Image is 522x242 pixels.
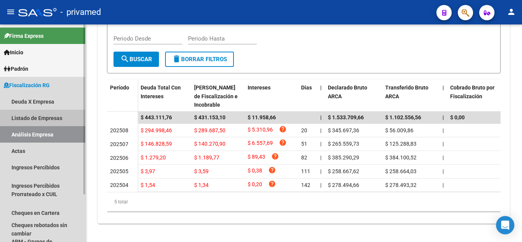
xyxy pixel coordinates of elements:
span: 20 [301,127,307,133]
span: | [443,84,444,91]
datatable-header-cell: Cobrado Bruto por Fiscalización [447,80,504,113]
span: $ 0,00 [450,114,465,120]
span: $ 443.111,76 [141,114,172,120]
mat-icon: delete [172,54,181,63]
span: $ 385.290,29 [328,154,359,161]
datatable-header-cell: Deuda Bruta Neto de Fiscalización e Incobrable [191,80,245,113]
span: $ 146.828,59 [141,141,172,147]
span: | [320,141,321,147]
span: | [320,84,322,91]
span: | [443,154,444,161]
datatable-header-cell: | [317,80,325,113]
span: $ 1.279,20 [141,154,166,161]
span: $ 89,43 [248,153,265,163]
datatable-header-cell: Período [107,80,138,112]
span: Transferido Bruto ARCA [385,84,428,99]
span: Inicio [4,48,23,57]
span: Período [110,84,129,91]
span: $ 1,54 [141,182,155,188]
span: | [320,154,321,161]
span: Borrar Filtros [172,56,227,63]
span: | [320,127,321,133]
span: $ 6.557,69 [248,139,273,149]
span: $ 1.189,77 [194,154,219,161]
span: | [443,182,444,188]
span: 202506 [110,155,128,161]
span: $ 1,34 [194,182,209,188]
span: 82 [301,154,307,161]
span: | [320,114,322,120]
span: 202507 [110,141,128,147]
datatable-header-cell: | [439,80,447,113]
span: 51 [301,141,307,147]
span: 142 [301,182,310,188]
span: Dias [301,84,312,91]
span: Firma Express [4,32,44,40]
span: $ 345.697,36 [328,127,359,133]
span: Cobrado Bruto por Fiscalización [450,84,494,99]
span: $ 140.270,90 [194,141,225,147]
span: $ 294.998,46 [141,127,172,133]
i: help [279,139,287,146]
span: $ 56.009,86 [385,127,413,133]
span: $ 265.559,73 [328,141,359,147]
span: Padrón [4,65,28,73]
span: | [443,168,444,174]
span: 111 [301,168,310,174]
span: $ 384.100,52 [385,154,417,161]
span: Deuda Total Con Intereses [141,84,181,99]
i: help [279,125,287,133]
span: $ 3,59 [194,168,209,174]
span: $ 0,20 [248,180,262,190]
mat-icon: person [507,7,516,16]
span: - privamed [60,4,101,21]
span: [PERSON_NAME] de Fiscalización e Incobrable [194,84,238,108]
span: $ 258.664,03 [385,168,417,174]
span: $ 278.493,32 [385,182,417,188]
mat-icon: search [120,54,130,63]
mat-icon: menu [6,7,15,16]
span: $ 1.102.556,56 [385,114,421,120]
datatable-header-cell: Intereses [245,80,298,113]
span: $ 5.310,96 [248,125,273,136]
span: | [443,127,444,133]
span: $ 0,38 [248,166,262,177]
div: 5 total [107,192,501,211]
span: $ 11.958,66 [248,114,276,120]
i: help [271,153,279,160]
datatable-header-cell: Dias [298,80,317,113]
span: 202504 [110,182,128,188]
span: 202505 [110,168,128,174]
datatable-header-cell: Deuda Total Con Intereses [138,80,191,113]
span: $ 1.533.709,66 [328,114,364,120]
span: $ 431.153,10 [194,114,225,120]
span: $ 3,97 [141,168,155,174]
span: | [443,114,444,120]
span: $ 125.288,83 [385,141,417,147]
div: Open Intercom Messenger [496,216,514,234]
datatable-header-cell: Declarado Bruto ARCA [325,80,382,113]
span: | [443,141,444,147]
span: $ 278.494,66 [328,182,359,188]
i: help [268,166,276,174]
datatable-header-cell: Transferido Bruto ARCA [382,80,439,113]
span: Fiscalización RG [4,81,50,89]
span: | [320,168,321,174]
span: $ 289.687,50 [194,127,225,133]
span: Buscar [120,56,152,63]
i: help [268,180,276,188]
span: Intereses [248,84,271,91]
span: Declarado Bruto ARCA [328,84,367,99]
span: 202508 [110,127,128,133]
span: $ 258.667,62 [328,168,359,174]
button: Borrar Filtros [165,52,234,67]
span: | [320,182,321,188]
button: Buscar [113,52,159,67]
